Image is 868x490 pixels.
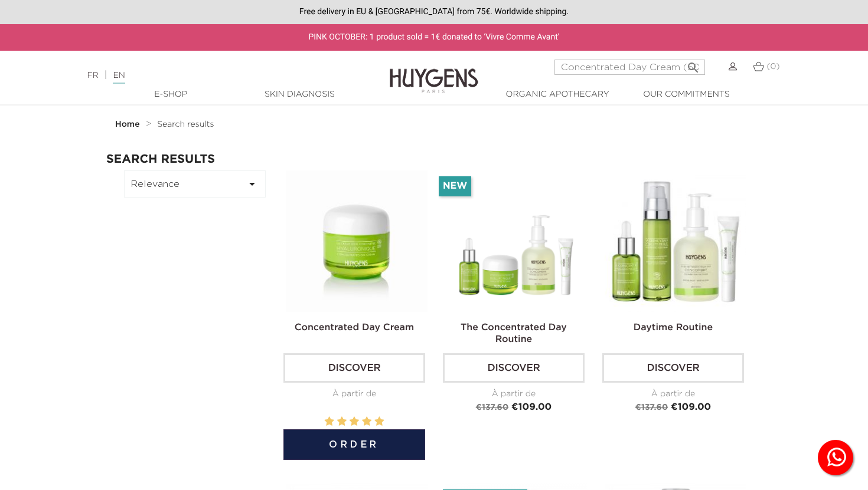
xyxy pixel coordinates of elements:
[374,415,384,429] label: 5
[112,88,230,101] a: E-Shop
[635,403,668,412] span: €137.60
[240,88,358,101] a: Skin Diagnosis
[283,353,425,383] a: Discover
[113,71,125,84] a: EN
[283,388,425,400] div: À partir de
[245,177,259,191] i: 
[683,56,704,72] button: 
[325,415,334,429] label: 1
[602,388,744,400] div: À partir de
[115,120,142,129] a: Home
[106,153,762,166] h2: Search results
[605,170,746,312] img: Daytime Routine
[686,57,700,71] i: 
[602,353,744,383] a: Discover
[498,88,616,101] a: Organic Apothecary
[766,63,779,71] span: (0)
[87,71,98,80] a: FR
[445,170,587,312] img: The Concentrated Day Routine
[283,429,425,460] button: Order
[461,323,567,344] a: The Concentrated Day Routine
[439,176,471,196] li: New
[443,388,585,400] div: À partir de
[627,88,745,101] a: Our commitments
[115,120,140,129] strong: Home
[124,170,266,198] button: Relevance
[350,415,359,429] label: 3
[554,60,705,75] input: Search
[443,353,585,383] a: Discover
[337,415,347,429] label: 2
[295,323,414,333] a: Concentrated Day Cream
[157,120,214,129] a: Search results
[634,323,713,333] a: Daytime Routine
[511,403,552,412] span: €109.00
[390,50,478,95] img: Huygens
[671,403,711,412] span: €109.00
[476,403,508,412] span: €137.60
[81,68,353,83] div: |
[362,415,371,429] label: 4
